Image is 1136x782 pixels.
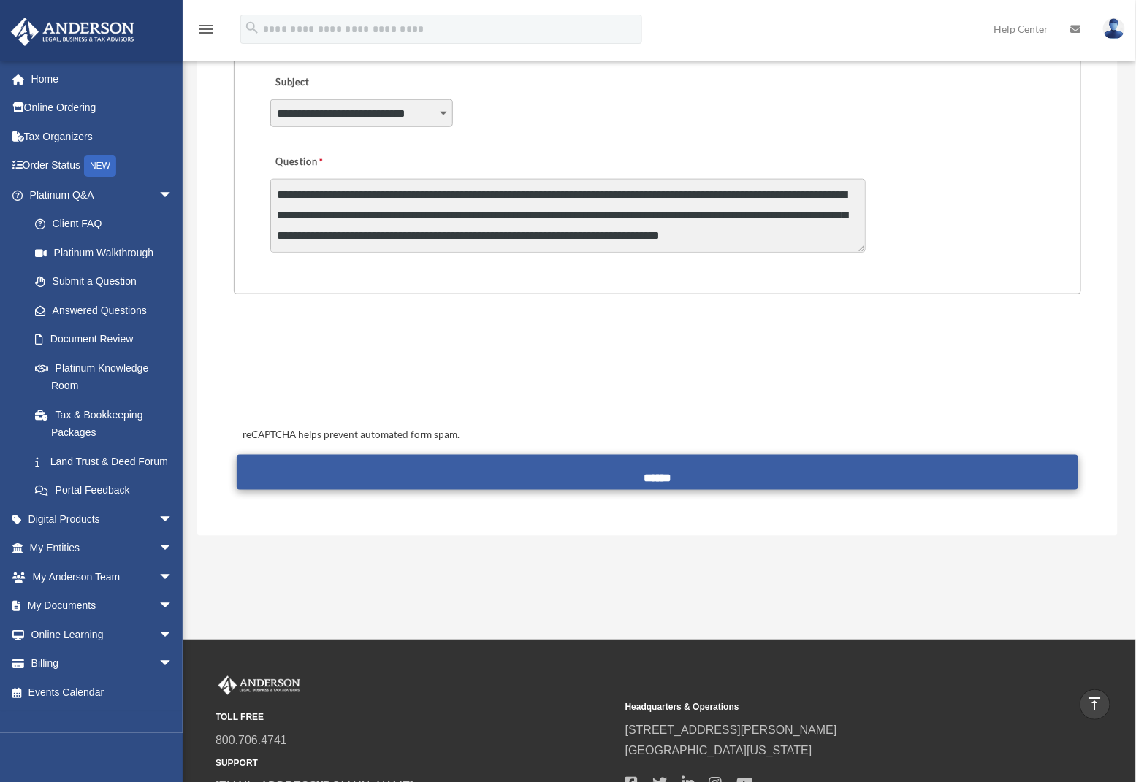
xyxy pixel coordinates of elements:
a: Tax & Bookkeeping Packages [20,400,195,447]
small: Headquarters & Operations [625,700,1025,716]
span: arrow_drop_down [159,505,188,534]
a: Platinum Knowledge Room [20,353,195,400]
div: reCAPTCHA helps prevent automated form spam. [237,426,1078,444]
iframe: reCAPTCHA [238,340,460,396]
i: vertical_align_top [1086,695,1104,713]
a: 800.706.4741 [216,735,287,747]
a: Submit a Question [20,267,188,296]
a: vertical_align_top [1080,689,1110,720]
span: arrow_drop_down [159,591,188,621]
a: My Anderson Teamarrow_drop_down [10,562,195,591]
a: Platinum Walkthrough [20,238,195,267]
a: Events Calendar [10,678,195,707]
i: search [244,20,260,36]
span: arrow_drop_down [159,534,188,564]
a: Online Learningarrow_drop_down [10,620,195,649]
a: [GEOGRAPHIC_DATA][US_STATE] [625,745,812,757]
small: SUPPORT [216,756,615,772]
a: Client FAQ [20,210,195,239]
img: User Pic [1103,18,1125,39]
a: Tax Organizers [10,122,195,151]
a: Document Review [20,325,195,354]
span: arrow_drop_down [159,562,188,592]
a: Billingarrow_drop_down [10,649,195,678]
a: Home [10,64,195,93]
div: NEW [84,155,116,177]
a: Answered Questions [20,296,195,325]
img: Anderson Advisors Platinum Portal [216,676,303,695]
small: TOLL FREE [216,710,615,726]
span: arrow_drop_down [159,620,188,650]
i: menu [197,20,215,38]
span: arrow_drop_down [159,649,188,679]
label: Subject [270,72,409,93]
span: arrow_drop_down [159,180,188,210]
a: Online Ordering [10,93,195,123]
img: Anderson Advisors Platinum Portal [7,18,139,46]
a: Land Trust & Deed Forum [20,447,195,476]
a: Order StatusNEW [10,151,195,181]
a: Digital Productsarrow_drop_down [10,505,195,534]
a: Portal Feedback [20,476,195,505]
a: My Documentsarrow_drop_down [10,591,195,621]
a: menu [197,26,215,38]
a: My Entitiesarrow_drop_down [10,534,195,563]
a: Platinum Q&Aarrow_drop_down [10,180,195,210]
a: [STREET_ADDRESS][PERSON_NAME] [625,724,837,737]
label: Question [270,152,384,172]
